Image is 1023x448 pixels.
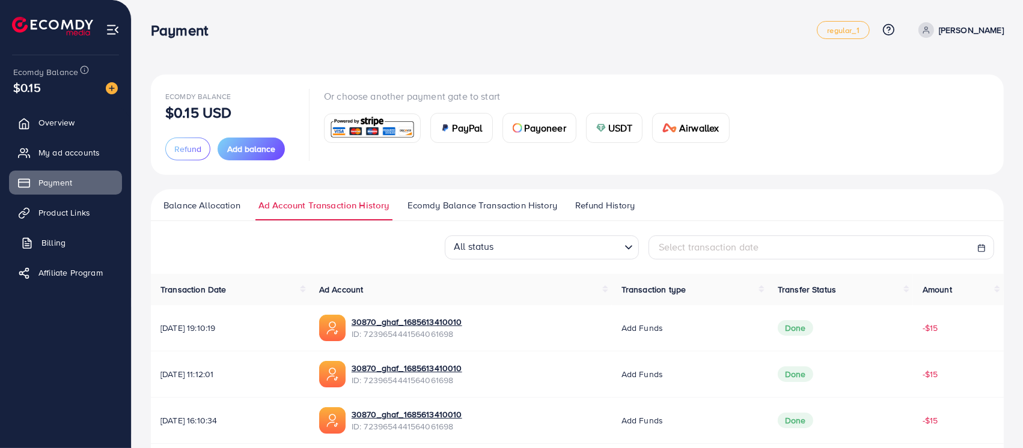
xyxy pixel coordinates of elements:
[9,141,122,165] a: My ad accounts
[106,82,118,94] img: image
[679,121,719,135] span: Airwallex
[914,22,1004,38] a: [PERSON_NAME]
[430,113,493,143] a: cardPayPal
[160,322,300,334] span: [DATE] 19:10:19
[352,374,462,386] span: ID: 7239654441564061698
[453,121,483,135] span: PayPal
[923,283,952,295] span: Amount
[817,21,869,39] a: regular_1
[586,113,643,143] a: cardUSDT
[38,267,103,279] span: Affiliate Program
[498,237,620,256] input: Search for option
[9,201,122,225] a: Product Links
[652,113,729,143] a: cardAirwallex
[12,17,93,35] img: logo
[408,199,557,212] span: Ecomdy Balance Transaction History
[513,123,522,133] img: card
[939,23,1004,37] p: [PERSON_NAME]
[9,231,122,255] a: Billing
[174,143,201,155] span: Refund
[324,114,421,143] a: card
[352,328,462,340] span: ID: 7239654441564061698
[923,322,938,334] span: -$15
[662,123,677,133] img: card
[502,113,576,143] a: cardPayoneer
[319,407,346,434] img: ic-ads-acc.e4c84228.svg
[328,115,417,141] img: card
[41,237,66,249] span: Billing
[160,283,227,295] span: Transaction Date
[778,283,836,295] span: Transfer Status
[608,121,633,135] span: USDT
[352,316,462,328] a: 30870_ghaf_1685613410010
[827,26,859,34] span: regular_1
[659,240,759,253] span: Select transaction date
[352,420,462,432] span: ID: 7239654441564061698
[621,368,663,380] span: Add funds
[525,121,566,135] span: Payoneer
[621,322,663,334] span: Add funds
[151,22,218,39] h3: Payment
[621,414,663,426] span: Add funds
[38,177,72,189] span: Payment
[451,237,496,256] span: All status
[923,414,938,426] span: -$15
[165,138,210,160] button: Refund
[319,315,346,341] img: ic-ads-acc.e4c84228.svg
[13,79,41,96] span: $0.15
[441,123,450,133] img: card
[9,110,122,135] a: Overview
[923,368,938,380] span: -$15
[352,362,462,374] a: 30870_ghaf_1685613410010
[324,89,739,103] p: Or choose another payment gate to start
[160,368,300,380] span: [DATE] 11:12:01
[9,171,122,195] a: Payment
[218,138,285,160] button: Add balance
[596,123,606,133] img: card
[163,199,240,212] span: Balance Allocation
[38,117,75,129] span: Overview
[227,143,275,155] span: Add balance
[106,23,120,37] img: menu
[9,261,122,285] a: Affiliate Program
[575,199,635,212] span: Refund History
[319,361,346,387] img: ic-ads-acc.e4c84228.svg
[13,66,78,78] span: Ecomdy Balance
[778,366,813,382] span: Done
[165,91,231,101] span: Ecomdy Balance
[258,199,389,212] span: Ad Account Transaction History
[778,320,813,336] span: Done
[621,283,686,295] span: Transaction type
[38,147,100,159] span: My ad accounts
[319,283,364,295] span: Ad Account
[38,207,90,219] span: Product Links
[165,105,231,120] p: $0.15 USD
[972,394,1014,439] iframe: Chat
[445,235,639,259] div: Search for option
[778,413,813,428] span: Done
[352,408,462,420] a: 30870_ghaf_1685613410010
[160,414,300,426] span: [DATE] 16:10:34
